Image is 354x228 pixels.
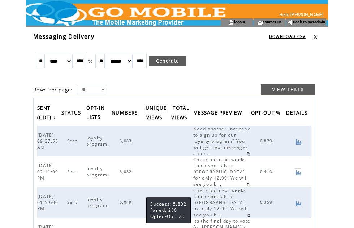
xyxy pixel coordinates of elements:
[67,169,79,174] span: Sent
[171,103,189,124] span: TOTAL VIEWS
[261,84,315,95] a: VIEW TESTS
[61,108,83,120] span: STATUS
[287,20,292,25] img: backArrow.gif
[37,103,53,124] span: SENT (CDT)
[193,187,248,218] span: Check out next weeks lunch specials at [GEOGRAPHIC_DATA] for only 12.99! We will see you b...
[33,86,73,93] span: Rows per page:
[86,165,111,178] span: loyalty program,
[251,108,284,120] a: OPT-OUT %
[112,108,139,120] span: NUMBERS
[61,108,85,120] a: STATUS
[120,138,134,143] span: 6,083
[293,20,325,25] a: Back to posadmin
[86,103,105,124] span: OPT-IN LISTS
[150,201,187,219] span: Success: 5,802 Failed: 280 Opted-Out: 25
[257,20,263,25] img: contact_us_icon.gif
[149,56,186,66] a: Generate
[234,20,245,24] a: logout
[229,20,234,25] img: account_icon.gif
[112,108,141,120] a: NUMBERS
[37,103,58,124] a: SENT (CDT)↓
[286,108,309,120] span: DETAILS
[37,193,59,212] span: [DATE] 01:59:00 PM
[171,103,191,124] a: TOTAL VIEWS
[146,103,167,124] a: UNIQUE VIEWS
[260,200,275,205] span: 0.35%
[120,169,134,174] span: 6,082
[279,12,323,17] span: Hello [PERSON_NAME]
[193,156,248,187] span: Check out next weeks lunch specials at [GEOGRAPHIC_DATA] for only 12.99! We will see you b...
[260,138,275,143] span: 0.87%
[269,34,306,39] a: DOWNLOAD CSV
[86,135,111,147] span: loyalty program,
[37,132,59,150] span: [DATE] 09:27:55 AM
[263,20,282,24] a: contact us
[67,200,79,205] span: Sent
[120,200,134,205] span: 6,049
[251,108,282,120] span: OPT-OUT %
[193,108,244,120] span: MESSAGE PREVIEW
[260,169,275,174] span: 0.41%
[67,138,79,143] span: Sent
[37,163,59,181] span: [DATE] 02:11:09 PM
[86,196,111,208] span: loyalty program,
[88,59,93,64] span: to
[193,108,246,120] a: MESSAGE PREVIEW
[193,126,251,156] span: Need another incentive to sign up for our loyalty program? You will get text messages abou...
[33,33,94,40] span: Messaging Delivery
